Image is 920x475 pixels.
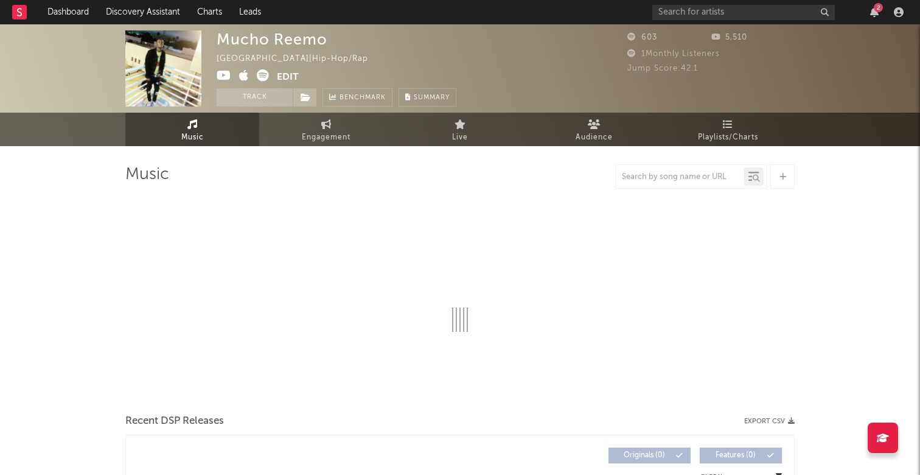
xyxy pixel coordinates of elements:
[399,88,456,107] button: Summary
[576,130,613,145] span: Audience
[627,33,657,41] span: 603
[125,414,224,429] span: Recent DSP Releases
[302,130,350,145] span: Engagement
[217,30,327,48] div: Mucho Reemo
[414,94,450,101] span: Summary
[452,130,468,145] span: Live
[322,88,392,107] a: Benchmark
[744,418,795,425] button: Export CSV
[874,3,883,12] div: 2
[277,69,299,85] button: Edit
[870,7,879,17] button: 2
[217,88,293,107] button: Track
[698,130,758,145] span: Playlists/Charts
[259,113,393,146] a: Engagement
[616,172,744,182] input: Search by song name or URL
[393,113,527,146] a: Live
[711,33,747,41] span: 5,510
[616,452,672,459] span: Originals ( 0 )
[527,113,661,146] a: Audience
[340,91,386,105] span: Benchmark
[700,448,782,463] button: Features(0)
[652,5,835,20] input: Search for artists
[181,130,204,145] span: Music
[217,52,382,66] div: [GEOGRAPHIC_DATA] | Hip-Hop/Rap
[661,113,795,146] a: Playlists/Charts
[627,65,698,72] span: Jump Score: 42.1
[608,448,691,463] button: Originals(0)
[125,113,259,146] a: Music
[627,50,720,58] span: 1 Monthly Listeners
[708,452,764,459] span: Features ( 0 )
